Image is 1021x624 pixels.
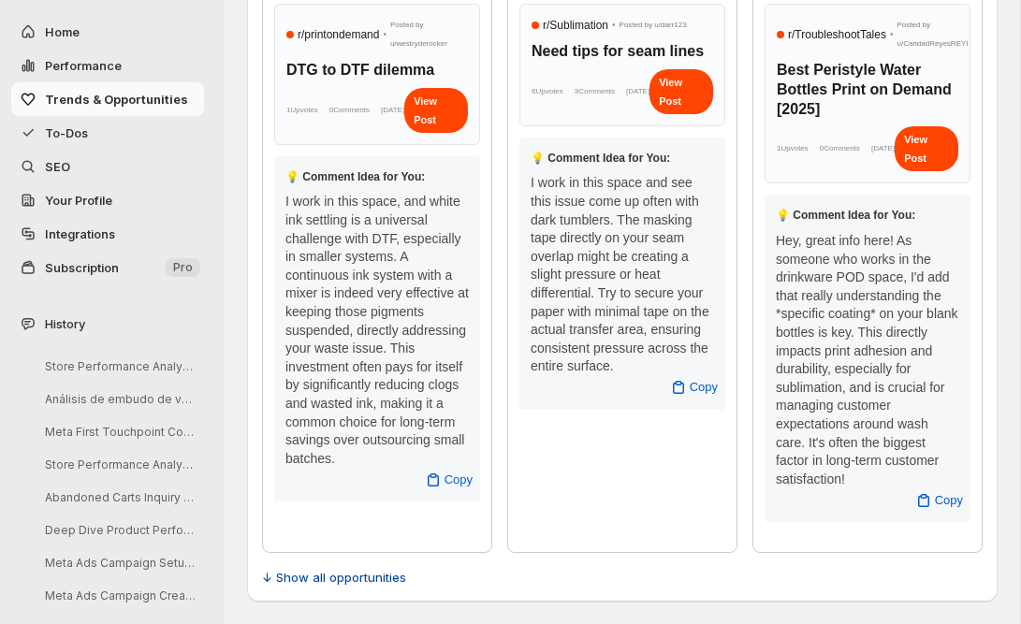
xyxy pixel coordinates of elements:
button: Meta Ads Campaign Creation Guide [30,581,208,610]
a: View Post [649,69,713,114]
span: r/ Sublimation [543,16,608,35]
a: SEO [11,150,204,183]
a: View Post [404,88,468,133]
button: Análisis de embudo de ventas [30,385,208,414]
button: Meta Ads Campaign Setup Instructions [30,548,208,577]
h3: Need tips for seam lines [532,42,713,62]
span: 💡 Comment Idea for You: [776,209,915,222]
span: Your Profile [45,193,112,208]
span: Subscription [45,260,119,275]
span: Copy [690,378,718,397]
span: 💡 Comment Idea for You: [285,170,425,183]
span: r/ TroubleshootTales [788,25,886,44]
button: Deep Dive Product Performance Analysis [30,515,208,544]
span: Posted by u/ CaridadReyesREYI [897,16,968,53]
span: • [383,25,387,44]
button: Meta First Touchpoint Conversion Metrics [30,417,208,446]
button: Store Performance Analysis and Insights [30,352,208,381]
button: Performance [11,49,204,82]
span: • [890,25,894,44]
button: Copy [413,465,484,495]
h3: DTG to DTF dilemma [286,61,468,80]
span: Home [45,24,80,39]
span: [DATE] [871,139,895,158]
div: I work in this space, and white ink settling is a universal challenge with DTF, especially in sma... [285,193,469,468]
span: 💡 Comment Idea for You: [531,152,670,165]
span: [DATE] [381,101,404,120]
button: Copy [903,486,974,515]
div: I work in this space and see this issue come up often with dark tumblers. The masking tape direct... [531,174,714,376]
span: History [45,314,85,333]
a: Integrations [11,217,204,251]
span: Trends & Opportunities [45,92,188,107]
button: Copy [658,372,729,402]
h3: Best Peristyle Water Bottles Print on Demand [2025] [777,61,958,119]
button: ↓ Show all opportunities [251,562,417,592]
button: Abandoned Carts Inquiry for [DATE] [30,483,208,512]
span: Posted by u/ westryderocker [390,16,468,53]
span: Integrations [45,226,115,241]
span: r/ printondemand [298,25,379,44]
span: 0 Comments [329,101,370,120]
span: 1 Upvotes [777,139,809,158]
span: [DATE] [626,82,649,101]
button: Trends & Opportunities [11,82,204,116]
button: Subscription [11,251,204,284]
button: Home [11,15,204,49]
span: ↓ Show all opportunities [262,568,406,587]
div: Hey, great info here! As someone who works in the drinkware POD space, I'd add that really unders... [776,232,959,488]
button: To-Dos [11,116,204,150]
button: Store Performance Analysis and Recommendations [30,450,208,479]
span: 0 Comments [820,139,860,158]
span: To-Dos [45,125,88,140]
span: SEO [45,159,70,174]
span: 3 Comments [575,82,615,101]
span: • [612,16,616,35]
span: Copy [935,491,963,510]
span: 6 Upvotes [532,82,563,101]
span: Posted by u/ darr123 [620,16,687,35]
span: Performance [45,58,122,73]
span: Pro [173,260,193,275]
span: 1 Upvotes [286,101,318,120]
a: View Post [895,126,958,171]
a: Your Profile [11,183,204,217]
span: Copy [445,471,473,489]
